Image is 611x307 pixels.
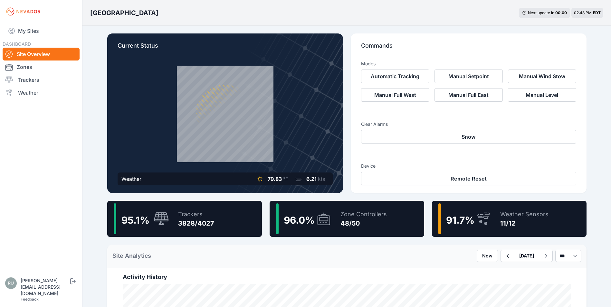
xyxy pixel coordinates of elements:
[361,41,576,55] p: Commands
[593,10,601,15] span: EDT
[3,23,80,39] a: My Sites
[340,219,387,228] div: 48/50
[118,41,333,55] p: Current Status
[361,70,429,83] button: Automatic Tracking
[514,250,539,262] button: [DATE]
[361,172,576,185] button: Remote Reset
[123,273,571,282] h2: Activity History
[361,130,576,144] button: Snow
[574,10,592,15] span: 02:48 PM
[528,10,554,15] span: Next update in
[361,60,376,67] h3: Modes
[5,6,41,17] img: Nevados
[283,176,288,182] span: °F
[3,86,80,99] a: Weather
[318,176,325,182] span: kts
[500,219,549,228] div: 11/12
[90,8,158,17] h3: [GEOGRAPHIC_DATA]
[555,10,567,15] div: 00 : 00
[121,175,141,183] div: Weather
[361,163,576,169] h3: Device
[306,176,317,182] span: 6.21
[446,214,474,226] span: 91.7 %
[508,88,576,102] button: Manual Level
[284,214,315,226] span: 96.0 %
[3,48,80,60] a: Site Overview
[3,41,31,47] span: DASHBOARD
[3,73,80,86] a: Trackers
[21,277,69,297] div: [PERSON_NAME][EMAIL_ADDRESS][DOMAIN_NAME]
[270,201,424,237] a: 96.0%Zone Controllers48/50
[21,297,39,302] a: Feedback
[477,250,498,262] button: Now
[500,210,549,219] div: Weather Sensors
[434,88,503,102] button: Manual Full East
[5,277,17,289] img: russell@nevados.solar
[268,176,282,182] span: 79.83
[434,70,503,83] button: Manual Setpoint
[508,70,576,83] button: Manual Wind Stow
[340,210,387,219] div: Zone Controllers
[3,60,80,73] a: Zones
[361,121,576,127] h3: Clear Alarms
[178,210,214,219] div: Trackers
[107,201,262,237] a: 95.1%Trackers3828/4027
[178,219,214,228] div: 3828/4027
[112,251,151,260] h2: Site Analytics
[432,201,587,237] a: 91.7%Weather Sensors11/12
[90,5,158,21] nav: Breadcrumb
[121,214,149,226] span: 95.1 %
[361,88,429,102] button: Manual Full West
